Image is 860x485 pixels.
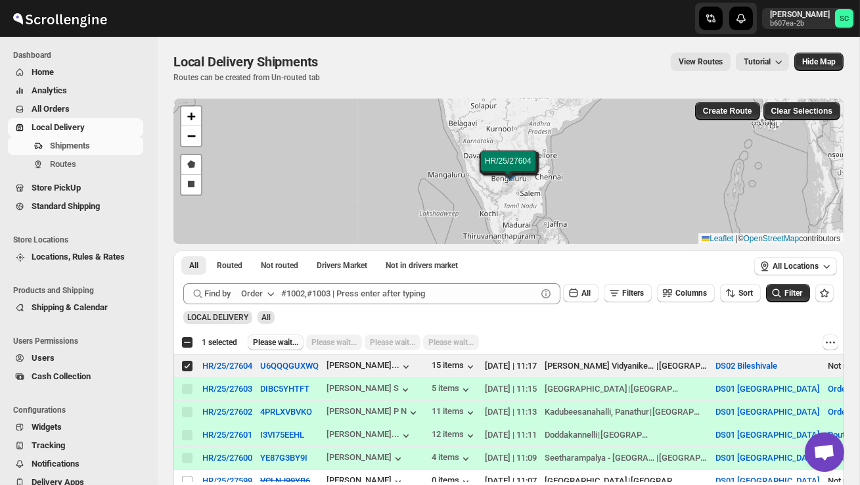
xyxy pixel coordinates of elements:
[202,384,252,394] button: HR/25/27603
[545,428,597,442] div: Doddakannelli
[8,418,143,436] button: Widgets
[715,407,820,417] button: DS01 [GEOGRAPHIC_DATA]
[545,359,708,373] div: |
[327,360,413,373] button: [PERSON_NAME]...
[327,429,399,439] div: [PERSON_NAME]...
[763,102,840,120] button: Clear Selections
[261,260,298,271] span: Not routed
[181,175,201,195] a: Draw a rectangle
[32,353,55,363] span: Users
[715,453,820,463] button: DS01 [GEOGRAPHIC_DATA]
[823,335,838,350] button: More actions
[744,57,771,66] span: Tutorial
[485,428,537,442] div: [DATE] | 11:11
[545,428,708,442] div: |
[631,382,679,396] div: [GEOGRAPHIC_DATA]
[327,406,420,419] div: [PERSON_NAME] P N
[432,406,477,419] button: 11 items
[32,371,91,381] span: Cash Collection
[209,256,250,275] button: Routed
[499,162,518,176] img: Marker
[715,361,777,371] button: DS02 Bileshivale
[545,451,708,465] div: |
[600,428,649,442] div: [GEOGRAPHIC_DATA]
[32,183,81,193] span: Store PickUp
[500,164,520,179] img: Marker
[327,429,413,442] button: [PERSON_NAME]...
[260,361,319,371] button: U6QQQGUXWQ
[32,422,62,432] span: Widgets
[13,50,148,60] span: Dashboard
[499,164,519,178] img: Marker
[189,260,198,271] span: All
[202,430,252,440] div: HR/25/27601
[659,451,708,465] div: [GEOGRAPHIC_DATA]
[8,455,143,473] button: Notifications
[327,452,405,465] button: [PERSON_NAME]
[32,85,67,95] span: Analytics
[485,405,537,419] div: [DATE] | 11:13
[794,53,844,71] button: Map action label
[766,284,810,302] button: Filter
[13,235,148,245] span: Store Locations
[432,383,472,396] button: 5 items
[604,284,652,302] button: Filters
[432,429,477,442] button: 12 items
[702,234,733,243] a: Leaflet
[622,289,644,298] span: Filters
[187,127,196,144] span: −
[754,257,837,275] button: All Locations
[204,287,231,300] span: Find by
[695,102,760,120] button: Create Route
[545,451,656,465] div: Seetharampalya - [GEOGRAPHIC_DATA], [PERSON_NAME][GEOGRAPHIC_DATA], [GEOGRAPHIC_DATA]
[835,9,853,28] span: Sanjay chetri
[260,453,307,463] button: YE87G3BY9I
[13,285,148,296] span: Products and Shipping
[11,2,109,35] img: ScrollEngine
[736,53,789,71] button: Tutorial
[485,451,537,465] div: [DATE] | 11:09
[432,452,472,465] div: 4 items
[8,100,143,118] button: All Orders
[202,453,252,463] button: HR/25/27600
[659,359,708,373] div: [GEOGRAPHIC_DATA]
[8,137,143,155] button: Shipments
[736,234,738,243] span: |
[8,81,143,100] button: Analytics
[545,382,627,396] div: [GEOGRAPHIC_DATA]
[805,432,844,472] a: Open chat
[386,260,458,271] span: Not in drivers market
[202,361,252,371] button: HR/25/27604
[720,284,761,302] button: Sort
[497,164,517,178] img: Marker
[501,166,520,181] img: Marker
[50,141,90,150] span: Shipments
[181,106,201,126] a: Zoom in
[32,201,100,211] span: Standard Shipping
[32,302,108,312] span: Shipping & Calendar
[499,161,519,175] img: Marker
[679,57,723,67] span: View Routes
[545,405,649,419] div: Kadubeesanahalli, Panathur
[281,283,537,304] input: #1002,#1003 | Press enter after typing
[217,260,242,271] span: Routed
[545,359,656,373] div: [PERSON_NAME] Vidyaniketan Public School Adityanagar [GEOGRAPHIC_DATA]
[698,233,844,244] div: © contributors
[432,360,477,373] div: 15 items
[241,287,263,300] div: Order
[657,284,715,302] button: Columns
[187,108,196,124] span: +
[499,163,519,177] img: Marker
[32,122,85,132] span: Local Delivery
[32,440,65,450] span: Tracking
[675,289,707,298] span: Columns
[485,359,537,373] div: [DATE] | 11:17
[13,336,148,346] span: Users Permissions
[13,405,148,415] span: Configurations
